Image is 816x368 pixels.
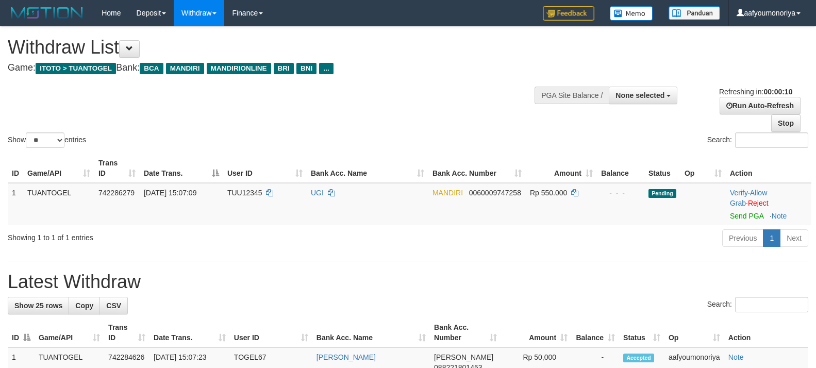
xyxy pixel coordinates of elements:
[780,229,808,247] a: Next
[8,37,534,58] h1: Withdraw List
[644,154,680,183] th: Status
[317,353,376,361] a: [PERSON_NAME]
[230,318,312,347] th: User ID: activate to sort column ascending
[227,189,262,197] span: TUU12345
[312,318,430,347] th: Bank Acc. Name: activate to sort column ascending
[99,297,128,314] a: CSV
[748,199,769,207] a: Reject
[735,297,808,312] input: Search:
[35,318,104,347] th: Game/API: activate to sort column ascending
[307,154,428,183] th: Bank Acc. Name: activate to sort column ascending
[530,189,567,197] span: Rp 550.000
[771,114,801,132] a: Stop
[274,63,294,74] span: BRI
[526,154,597,183] th: Amount: activate to sort column ascending
[26,132,64,148] select: Showentries
[75,302,93,310] span: Copy
[94,154,140,183] th: Trans ID: activate to sort column ascending
[610,6,653,21] img: Button%20Memo.svg
[707,132,808,148] label: Search:
[432,189,463,197] span: MANDIRI
[572,318,619,347] th: Balance: activate to sort column ascending
[726,183,811,225] td: · ·
[8,318,35,347] th: ID: activate to sort column descending
[36,63,116,74] span: ITOTO > TUANTOGEL
[543,6,594,21] img: Feedback.jpg
[609,87,677,104] button: None selected
[669,6,720,20] img: panduan.png
[149,318,230,347] th: Date Trans.: activate to sort column ascending
[14,302,62,310] span: Show 25 rows
[8,297,69,314] a: Show 25 rows
[728,353,744,361] a: Note
[8,5,86,21] img: MOTION_logo.png
[98,189,135,197] span: 742286279
[430,318,501,347] th: Bank Acc. Number: activate to sort column ascending
[434,353,493,361] span: [PERSON_NAME]
[8,154,23,183] th: ID
[23,183,94,225] td: TUANTOGEL
[469,189,521,197] span: Copy 0060009747258 to clipboard
[23,154,94,183] th: Game/API: activate to sort column ascending
[69,297,100,314] a: Copy
[763,88,792,96] strong: 00:00:10
[730,189,767,207] span: ·
[726,154,811,183] th: Action
[8,183,23,225] td: 1
[623,354,654,362] span: Accepted
[730,189,748,197] a: Verify
[664,318,724,347] th: Op: activate to sort column ascending
[8,132,86,148] label: Show entries
[720,97,801,114] a: Run Auto-Refresh
[648,189,676,198] span: Pending
[319,63,333,74] span: ...
[8,228,332,243] div: Showing 1 to 1 of 1 entries
[144,189,196,197] span: [DATE] 15:07:09
[719,88,792,96] span: Refreshing in:
[296,63,317,74] span: BNI
[601,188,640,198] div: - - -
[8,272,808,292] h1: Latest Withdraw
[597,154,644,183] th: Balance
[724,318,808,347] th: Action
[223,154,307,183] th: User ID: activate to sort column ascending
[735,132,808,148] input: Search:
[311,189,324,197] a: UGI
[428,154,526,183] th: Bank Acc. Number: activate to sort column ascending
[763,229,780,247] a: 1
[615,91,664,99] span: None selected
[207,63,271,74] span: MANDIRIONLINE
[166,63,204,74] span: MANDIRI
[8,63,534,73] h4: Game: Bank:
[730,189,767,207] a: Allow Grab
[501,318,572,347] th: Amount: activate to sort column ascending
[104,318,149,347] th: Trans ID: activate to sort column ascending
[722,229,763,247] a: Previous
[106,302,121,310] span: CSV
[140,63,163,74] span: BCA
[140,154,223,183] th: Date Trans.: activate to sort column descending
[707,297,808,312] label: Search:
[535,87,609,104] div: PGA Site Balance /
[772,212,787,220] a: Note
[680,154,726,183] th: Op: activate to sort column ascending
[730,212,763,220] a: Send PGA
[619,318,664,347] th: Status: activate to sort column ascending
